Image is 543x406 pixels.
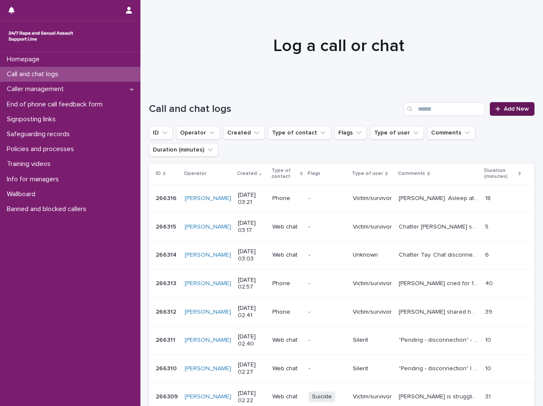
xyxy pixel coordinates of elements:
p: 10 [485,335,493,344]
p: Comments [398,169,425,178]
p: Isabelle. Asleep at the beginning of the call. Isabelle shared that they experienced kidnap and r... [399,193,480,202]
p: [DATE] 02:27 [238,361,266,376]
button: Flags [334,126,367,140]
p: Phone [272,309,302,316]
p: 39 [485,307,494,316]
p: Victim/survivor [353,223,392,231]
p: 266310 [156,363,178,372]
a: [PERSON_NAME] [185,337,231,344]
p: Phone [272,195,302,202]
tr: 266316266316 [PERSON_NAME] [DATE] 03:21Phone-Victim/survivor[PERSON_NAME]. Asleep at the beginnin... [149,184,534,213]
p: Training videos [3,160,57,168]
p: [DATE] 03:21 [238,192,266,206]
p: Created [237,169,257,178]
p: Flags [308,169,320,178]
p: Info for managers [3,175,66,183]
p: Web chat [272,365,302,372]
p: Kirsty is struggling with her mental health at the moment. gave her space to talk. validated her ... [399,392,480,400]
a: [PERSON_NAME] [185,195,231,202]
p: Candy shared her feelings around her relationships. She also spoke about the therapy she is consi... [399,307,480,316]
p: - [309,280,346,287]
p: [DATE] 02:22 [238,390,266,404]
button: Created [223,126,265,140]
button: Type of user [370,126,424,140]
p: 266314 [156,250,178,259]
tr: 266313266313 [PERSON_NAME] [DATE] 02:57Phone-Victim/survivor[PERSON_NAME] cried for 17 mins breat... [149,269,534,298]
button: Type of contact [268,126,331,140]
p: Type of user [352,169,383,178]
p: Web chat [272,393,302,400]
tr: 266312266312 [PERSON_NAME] [DATE] 02:41Phone-Victim/survivor[PERSON_NAME] shared her feelings aro... [149,298,534,326]
p: Web chat [272,223,302,231]
p: 5 [485,222,490,231]
p: Victim/survivor [353,309,392,316]
p: Homepage [3,55,46,63]
span: Add New [504,106,529,112]
p: 31 [485,392,492,400]
p: Caller cried for 17 mins breathing starting to get out of control we did some breathing technique... [399,278,480,287]
p: End of phone call feedback form [3,100,109,109]
p: Chatter Lucy shared she has experienced a few things in the past, and that she is a transgender w... [399,222,480,231]
p: [DATE] 02:57 [238,277,266,291]
button: Duration (minutes) [149,143,218,157]
p: - [309,195,346,202]
a: [PERSON_NAME] [185,252,231,259]
tr: 266311266311 [PERSON_NAME] [DATE] 02:40Web chat-Silent"Pending - disconnection" - I ended after 1... [149,326,534,355]
a: [PERSON_NAME] [185,223,231,231]
img: rhQMoQhaT3yELyF149Cw [7,28,75,45]
button: Operator [176,126,220,140]
button: Comments [427,126,475,140]
p: [DATE] 02:40 [238,333,266,348]
p: 6 [485,250,491,259]
p: Banned and blocked callers [3,205,93,213]
p: [DATE] 03:17 [238,220,266,234]
p: 266313 [156,278,178,287]
p: - [309,309,346,316]
p: ID [156,169,161,178]
p: - [309,365,346,372]
tr: 266315266315 [PERSON_NAME] [DATE] 03:17Web chat-Victim/survivorChatter [PERSON_NAME] shared she h... [149,213,534,241]
p: Silent [353,337,392,344]
p: Policies and processes [3,145,81,153]
button: ID [149,126,173,140]
p: - [309,223,346,231]
a: [PERSON_NAME] [185,365,231,372]
p: Safeguarding records [3,130,77,138]
p: Signposting links [3,115,63,123]
p: Victim/survivor [353,393,392,400]
tr: 266310266310 [PERSON_NAME] [DATE] 02:27Web chat-Silent"Pending - disconnection" I ended after 10 ... [149,355,534,383]
p: Call and chat logs [3,70,65,78]
p: Caller management [3,85,71,93]
p: 266316 [156,193,178,202]
p: 266312 [156,307,178,316]
p: Type of contact [271,166,298,182]
p: 10 [485,363,493,372]
input: Search [404,102,485,116]
p: "Pending - disconnection" - I ended after 10 mins [399,335,480,344]
a: [PERSON_NAME] [185,309,231,316]
p: Web chat [272,337,302,344]
p: Duration (minutes) [484,166,516,182]
p: Web chat [272,252,302,259]
h1: Call and chat logs [149,103,400,115]
tr: 266314266314 [PERSON_NAME] [DATE] 03:03Web chat-UnknownChatter Tay. Chat disconnected.Chatter Tay... [149,241,534,269]
p: - [309,252,346,259]
p: Victim/survivor [353,280,392,287]
p: 266309 [156,392,180,400]
p: Victim/survivor [353,195,392,202]
p: - [309,337,346,344]
h1: Log a call or chat [149,36,528,56]
a: Add New [490,102,534,116]
p: 40 [485,278,494,287]
p: 266315 [156,222,178,231]
p: [DATE] 02:41 [238,305,266,319]
a: [PERSON_NAME] [185,393,231,400]
p: Silent [353,365,392,372]
p: Chatter Tay. Chat disconnected. [399,250,480,259]
p: 266311 [156,335,177,344]
a: [PERSON_NAME] [185,280,231,287]
p: Operator [184,169,206,178]
span: Suicide [309,392,335,402]
p: Phone [272,280,302,287]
